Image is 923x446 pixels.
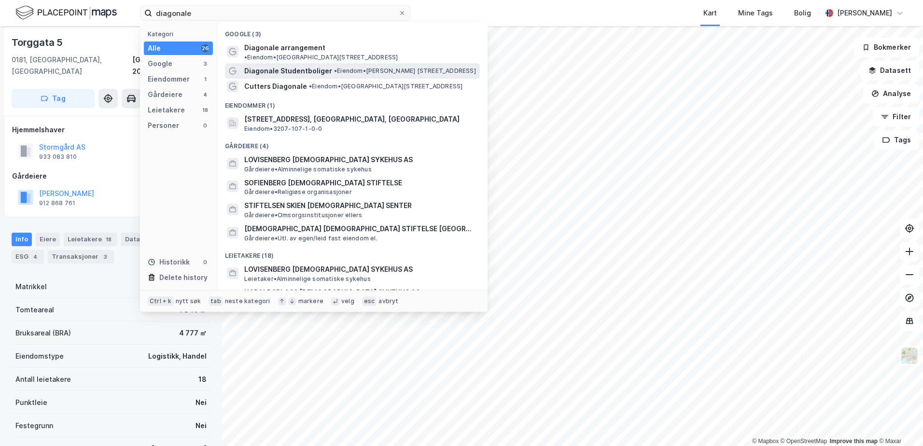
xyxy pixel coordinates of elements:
[12,250,44,264] div: ESG
[12,170,210,182] div: Gårdeiere
[104,235,113,244] div: 18
[298,297,323,305] div: markere
[201,106,209,114] div: 18
[752,438,779,445] a: Mapbox
[244,211,362,219] span: Gårdeiere • Omsorgsinstitusjoner ellers
[12,124,210,136] div: Hjemmelshaver
[201,91,209,98] div: 4
[738,7,773,19] div: Mine Tags
[15,4,117,21] img: logo.f888ab2527a4732fd821a326f86c7f29.svg
[244,113,476,125] span: [STREET_ADDRESS], [GEOGRAPHIC_DATA], [GEOGRAPHIC_DATA]
[860,61,919,80] button: Datasett
[244,125,322,133] span: Eiendom • 3207-107-1-0-0
[148,120,179,131] div: Personer
[39,199,75,207] div: 912 868 761
[873,107,919,126] button: Filter
[900,347,919,365] img: Z
[15,374,71,385] div: Antall leietakere
[244,200,476,211] span: STIFTELSEN SKIEN [DEMOGRAPHIC_DATA] SENTER
[148,104,185,116] div: Leietakere
[244,235,378,242] span: Gårdeiere • Utl. av egen/leid fast eiendom el.
[201,75,209,83] div: 1
[837,7,892,19] div: [PERSON_NAME]
[152,6,398,20] input: Søk på adresse, matrikkel, gårdeiere, leietakere eller personer
[244,177,476,189] span: SOFIENBERG [DEMOGRAPHIC_DATA] STIFTELSE
[179,327,207,339] div: 4 777 ㎡
[148,73,190,85] div: Eiendommer
[148,296,174,306] div: Ctrl + k
[15,397,47,408] div: Punktleie
[12,233,32,246] div: Info
[196,397,207,408] div: Nei
[15,327,71,339] div: Bruksareal (BRA)
[198,374,207,385] div: 18
[15,420,53,432] div: Festegrunn
[217,244,488,262] div: Leietakere (18)
[244,54,398,61] span: Eiendom • [GEOGRAPHIC_DATA][STREET_ADDRESS]
[244,42,325,54] span: Diagonale arrangement
[244,54,247,61] span: •
[148,256,190,268] div: Historikk
[201,44,209,52] div: 26
[244,154,476,166] span: LOVISENBERG [DEMOGRAPHIC_DATA] SYKEHUS AS
[309,83,312,90] span: •
[36,233,60,246] div: Eiere
[148,30,213,38] div: Kategori
[244,81,307,92] span: Cutters Diagonale
[196,420,207,432] div: Nei
[874,130,919,150] button: Tags
[217,135,488,152] div: Gårdeiere (4)
[217,23,488,40] div: Google (3)
[244,65,332,77] span: Diagonale Studentboliger
[244,188,352,196] span: Gårdeiere • Religiøse organisasjoner
[703,7,717,19] div: Kart
[244,264,476,275] span: LOVISENBERG [DEMOGRAPHIC_DATA] SYKEHUS AS
[12,89,95,108] button: Tag
[341,297,354,305] div: velg
[225,297,270,305] div: neste kategori
[854,38,919,57] button: Bokmerker
[875,400,923,446] iframe: Chat Widget
[201,122,209,129] div: 0
[875,400,923,446] div: Kontrollprogram for chat
[244,275,371,283] span: Leietaker • Alminnelige somatiske sykehus
[12,35,65,50] div: Torggata 5
[159,272,208,283] div: Delete history
[201,258,209,266] div: 0
[176,297,201,305] div: nytt søk
[309,83,462,90] span: Eiendom • [GEOGRAPHIC_DATA][STREET_ADDRESS]
[121,233,169,246] div: Datasett
[794,7,811,19] div: Bolig
[148,89,182,100] div: Gårdeiere
[830,438,878,445] a: Improve this map
[244,287,476,298] span: HARALDSPLASS [DEMOGRAPHIC_DATA] SYKEHUS AS
[863,84,919,103] button: Analyse
[148,42,161,54] div: Alle
[378,297,398,305] div: avbryt
[15,281,47,293] div: Matrikkel
[64,233,117,246] div: Leietakere
[334,67,337,74] span: •
[244,166,372,173] span: Gårdeiere • Alminnelige somatiske sykehus
[15,304,54,316] div: Tomteareal
[15,350,64,362] div: Eiendomstype
[12,54,132,77] div: 0181, [GEOGRAPHIC_DATA], [GEOGRAPHIC_DATA]
[148,58,172,70] div: Google
[30,252,40,262] div: 4
[217,94,488,111] div: Eiendommer (1)
[362,296,377,306] div: esc
[48,250,114,264] div: Transaksjoner
[209,296,223,306] div: tab
[201,60,209,68] div: 3
[100,252,110,262] div: 3
[132,54,210,77] div: [GEOGRAPHIC_DATA], 208/730
[334,67,476,75] span: Eiendom • [PERSON_NAME] [STREET_ADDRESS]
[148,350,207,362] div: Logistikk, Handel
[244,223,476,235] span: [DEMOGRAPHIC_DATA] [DEMOGRAPHIC_DATA] STIFTELSE [GEOGRAPHIC_DATA]
[39,153,77,161] div: 933 083 810
[781,438,827,445] a: OpenStreetMap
